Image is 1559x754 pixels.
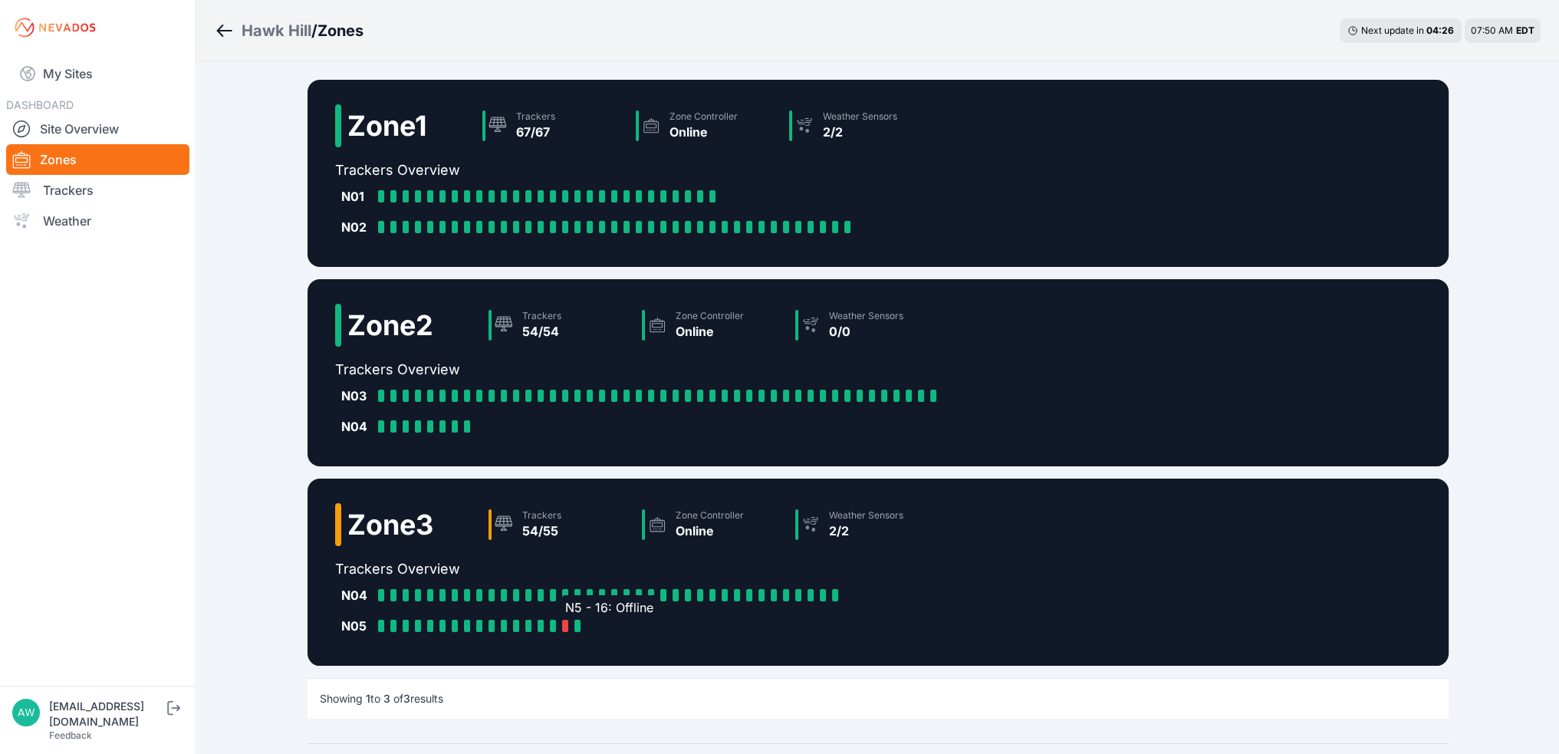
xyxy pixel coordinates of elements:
div: [EMAIL_ADDRESS][DOMAIN_NAME] [49,699,164,729]
a: Feedback [49,729,92,741]
span: 3 [403,692,410,705]
div: 54/55 [522,522,561,540]
span: 1 [366,692,370,705]
a: My Sites [6,55,189,92]
p: Showing to of results [320,691,443,706]
h2: Zone 1 [347,110,427,141]
div: 2/2 [823,123,897,141]
a: Weather [6,206,189,236]
h2: Zone 3 [347,509,433,540]
div: Online [676,322,744,341]
div: 0/0 [829,322,903,341]
span: EDT [1516,25,1534,36]
div: N05 [341,617,372,635]
div: 04 : 26 [1426,25,1454,37]
div: Online [676,522,744,540]
a: Trackers54/54 [482,304,636,347]
div: 67/67 [516,123,555,141]
div: N04 [341,586,372,604]
div: Zone Controller [676,310,744,322]
div: Online [669,123,738,141]
a: Weather Sensors2/2 [789,503,942,546]
div: Zone Controller [669,110,738,123]
a: Site Overview [6,114,189,144]
h2: Trackers Overview [335,160,936,181]
a: Trackers67/67 [476,104,630,147]
div: N03 [341,387,372,405]
div: N02 [341,218,372,236]
span: 3 [383,692,390,705]
div: 54/54 [522,322,561,341]
span: / [311,20,317,41]
h3: Zones [317,20,363,41]
div: Trackers [516,110,555,123]
div: 2/2 [829,522,903,540]
div: Trackers [522,509,561,522]
span: Next update in [1361,25,1424,36]
img: Nevados [12,15,98,40]
div: Zone Controller [676,509,744,522]
h2: Trackers Overview [335,558,942,580]
img: awalsh@nexamp.com [12,699,40,726]
a: Zones [6,144,189,175]
div: Trackers [522,310,561,322]
span: DASHBOARD [6,98,74,111]
div: Weather Sensors [829,310,903,322]
nav: Breadcrumb [215,11,363,51]
a: Trackers54/55 [482,503,636,546]
div: N01 [341,187,372,206]
span: 07:50 AM [1471,25,1513,36]
h2: Trackers Overview [335,359,949,380]
a: Hawk Hill [242,20,311,41]
div: Weather Sensors [823,110,897,123]
a: Weather Sensors0/0 [789,304,942,347]
h2: Zone 2 [347,310,433,341]
div: Weather Sensors [829,509,903,522]
div: N04 [341,417,372,436]
a: Weather Sensors2/2 [783,104,936,147]
a: Trackers [6,175,189,206]
a: N5 - 16: Offline [562,620,574,632]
